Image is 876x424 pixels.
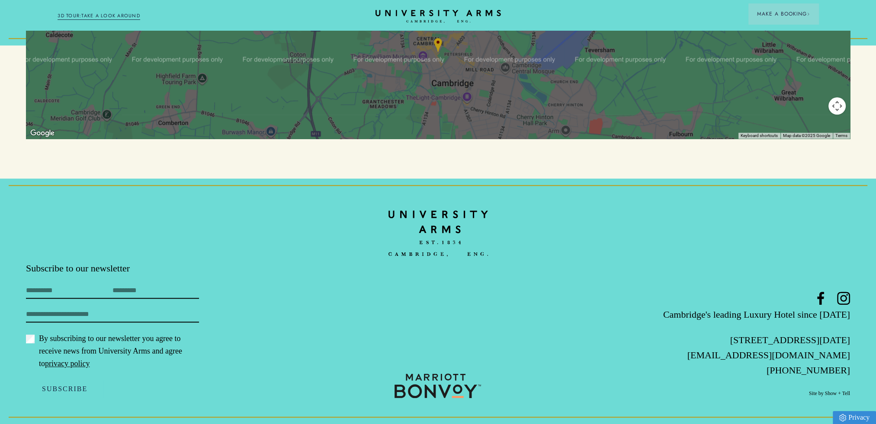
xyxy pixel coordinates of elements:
input: By subscribing to our newsletter you agree to receive news from University Arms and agree topriva... [26,335,35,343]
img: Arrow icon [807,13,810,16]
a: Site by Show + Tell [809,390,850,397]
a: 3D TOUR:TAKE A LOOK AROUND [58,12,140,20]
a: Instagram [837,292,850,305]
img: Google [28,128,57,139]
p: Cambridge's leading Luxury Hotel since [DATE] [575,307,850,322]
span: Map data ©2025 Google [783,133,830,138]
span: Make a Booking [757,10,810,18]
a: Open this area in Google Maps (opens a new window) [28,128,57,139]
button: Subscribe [26,380,103,398]
a: Terms (opens in new tab) [835,133,847,138]
img: Privacy [839,414,846,421]
a: privacy policy [45,359,90,368]
p: Subscribe to our newsletter [26,262,301,275]
button: Keyboard shortcuts [741,133,778,139]
img: 0b373a9250846ddb45707c9c41e4bd95.svg [395,373,481,398]
a: Privacy [833,411,876,424]
a: Facebook [814,292,827,305]
a: [EMAIL_ADDRESS][DOMAIN_NAME] [687,350,850,360]
button: Map camera controls [828,97,846,115]
button: Make a BookingArrow icon [748,3,818,24]
label: By subscribing to our newsletter you agree to receive news from University Arms and agree to [26,332,199,370]
a: [PHONE_NUMBER] [767,365,850,376]
a: Home [375,10,501,23]
img: bc90c398f2f6aa16c3ede0e16ee64a97.svg [388,204,488,262]
p: [STREET_ADDRESS][DATE] [575,332,850,347]
a: Home [388,204,488,262]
